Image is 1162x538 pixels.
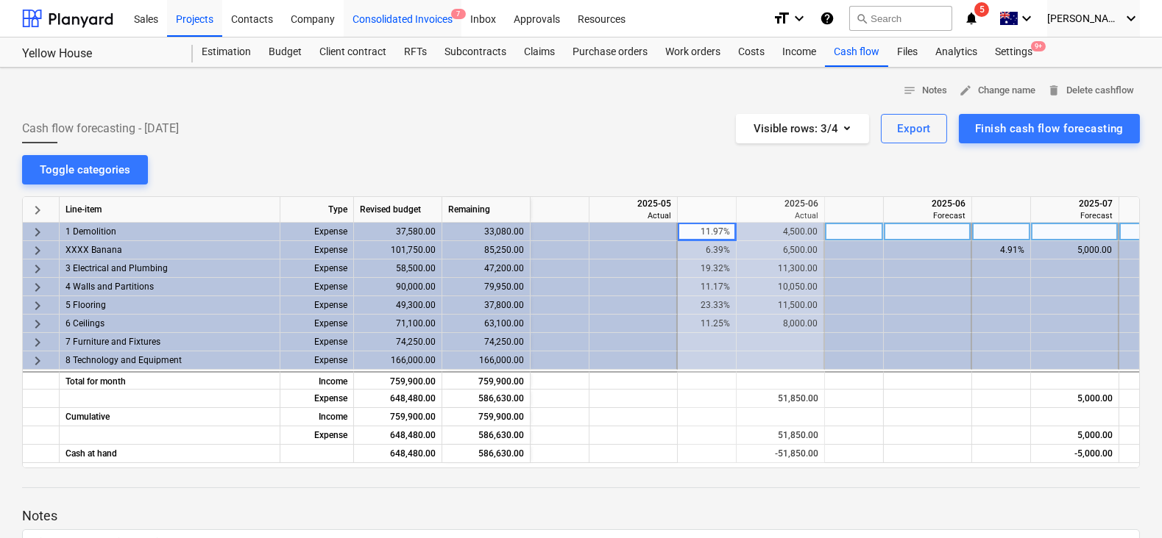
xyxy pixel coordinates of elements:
[65,333,160,351] span: 7 Furniture and Fixtures
[442,445,531,463] div: 586,630.00
[60,197,280,223] div: Line-item
[65,351,182,370] span: 8 Technology and Equipment
[656,37,729,67] a: Work orders
[354,408,442,426] div: 759,900.00
[22,155,148,184] button: Toggle categories
[773,10,790,27] i: format_size
[743,278,818,296] div: 10,050.00
[897,119,931,138] div: Export
[1047,82,1134,99] span: Delete cashflow
[743,445,818,463] div: -51,850.00
[280,223,354,241] div: Expense
[684,241,730,259] div: 6.39%
[743,390,818,408] div: 51,850.00
[29,352,46,370] span: keyboard_arrow_right
[442,259,531,278] div: 47,200.00
[743,296,818,315] div: 11,500.00
[280,351,354,370] div: Expense
[280,408,354,426] div: Income
[773,37,825,67] a: Income
[193,37,260,67] div: Estimation
[260,37,311,67] div: Budget
[280,315,354,333] div: Expense
[729,37,773,67] a: Costs
[442,351,531,370] div: 166,000.00
[354,241,442,259] div: 101,750.00
[29,223,46,241] span: keyboard_arrow_right
[743,259,818,278] div: 11,300.00
[743,241,818,259] div: 6,500.00
[959,82,1035,99] span: Change name
[888,37,927,67] a: Files
[1047,12,1121,24] span: [PERSON_NAME]
[29,260,46,278] span: keyboard_arrow_right
[1031,41,1046,51] span: 9+
[354,351,442,370] div: 166,000.00
[743,210,818,221] div: Actual
[743,197,818,210] div: 2025-06
[354,315,442,333] div: 71,100.00
[60,445,280,463] div: Cash at hand
[986,37,1041,67] a: Settings9+
[354,278,442,296] div: 90,000.00
[975,119,1124,138] div: Finish cash flow forecasting
[959,84,972,97] span: edit
[280,259,354,278] div: Expense
[881,114,947,143] button: Export
[22,507,1140,525] p: Notes
[280,371,354,390] div: Income
[974,2,989,17] span: 5
[311,37,395,67] a: Client contract
[684,315,730,333] div: 11.25%
[1037,241,1112,259] div: 5,000.00
[65,296,106,315] span: 5 Flooring
[903,82,947,99] span: Notes
[29,201,46,219] span: keyboard_arrow_right
[1037,445,1113,463] div: -5,000.00
[29,279,46,296] span: keyboard_arrow_right
[354,371,442,390] div: 759,900.00
[743,223,818,241] div: 4,500.00
[60,371,280,390] div: Total for month
[65,223,116,241] span: 1 Demolition
[1018,10,1035,27] i: keyboard_arrow_down
[354,296,442,315] div: 49,300.00
[436,37,515,67] a: Subcontracts
[927,37,986,67] a: Analytics
[280,241,354,259] div: Expense
[442,223,531,241] div: 33,080.00
[515,37,564,67] a: Claims
[60,408,280,426] div: Cumulative
[825,37,888,67] a: Cash flow
[856,12,868,24] span: search
[953,79,1041,102] button: Change name
[959,114,1140,143] button: Finish cash flow forecasting
[29,315,46,333] span: keyboard_arrow_right
[354,197,442,223] div: Revised budget
[280,390,354,408] div: Expense
[442,278,531,296] div: 79,950.00
[354,259,442,278] div: 58,500.00
[29,334,46,351] span: keyboard_arrow_right
[65,259,168,278] span: 3 Electrical and Plumbing
[820,10,835,27] i: Knowledge base
[442,426,531,445] div: 586,630.00
[280,333,354,351] div: Expense
[280,426,354,445] div: Expense
[754,119,851,138] div: Visible rows : 3/4
[442,296,531,315] div: 37,800.00
[1037,210,1113,221] div: Forecast
[684,223,730,241] div: 11.97%
[442,333,531,351] div: 74,250.00
[29,297,46,315] span: keyboard_arrow_right
[684,278,730,296] div: 11.17%
[395,37,436,67] a: RFTs
[564,37,656,67] a: Purchase orders
[354,223,442,241] div: 37,580.00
